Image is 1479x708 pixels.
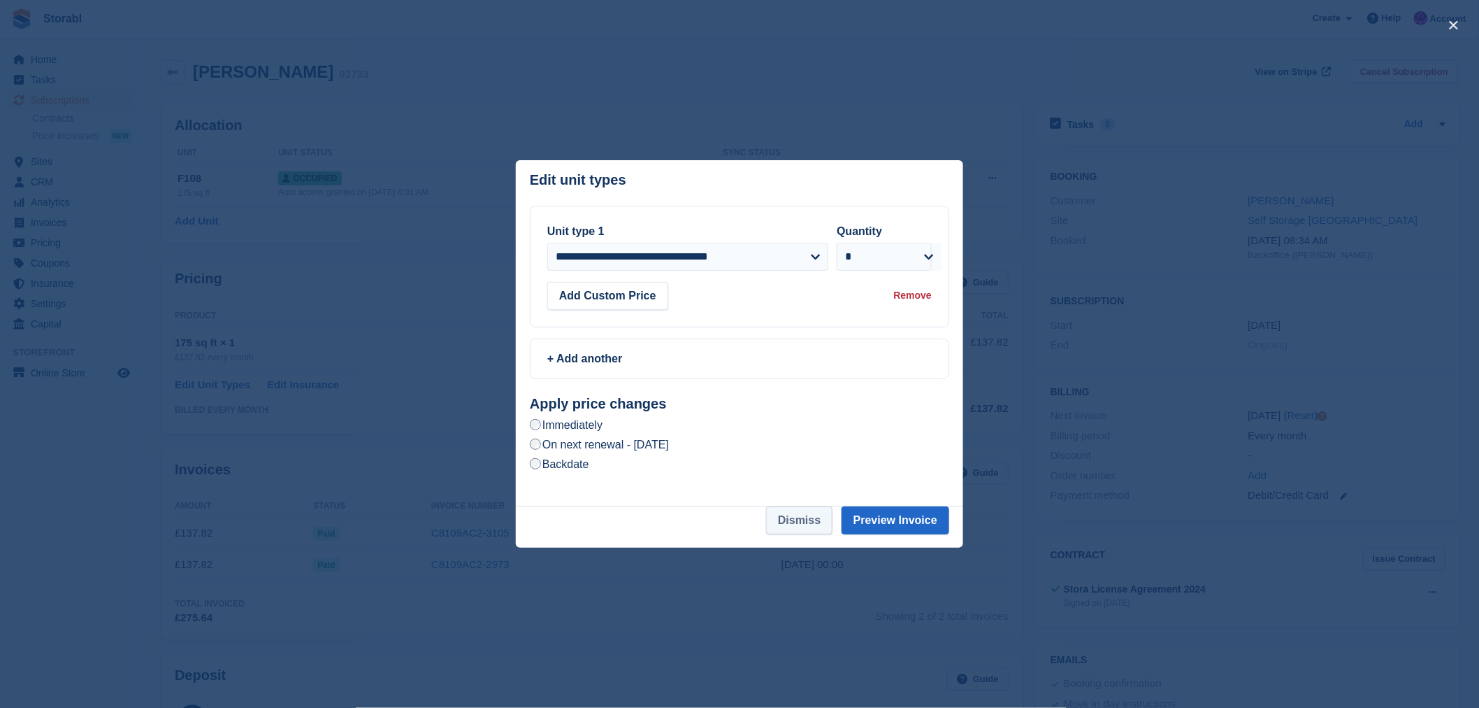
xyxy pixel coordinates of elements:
label: Quantity [837,225,882,237]
a: + Add another [530,339,949,379]
button: close [1443,14,1465,36]
button: Preview Invoice [842,507,949,534]
button: Dismiss [766,507,832,534]
input: Backdate [530,458,541,469]
strong: Apply price changes [530,396,667,411]
input: On next renewal - [DATE] [530,439,541,450]
label: Backdate [530,457,589,472]
input: Immediately [530,419,541,430]
label: Immediately [530,418,603,432]
p: Edit unit types [530,172,626,188]
button: Add Custom Price [547,282,668,310]
div: + Add another [547,351,932,367]
label: Unit type 1 [547,225,605,237]
label: On next renewal - [DATE] [530,437,669,452]
div: Remove [894,288,932,303]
